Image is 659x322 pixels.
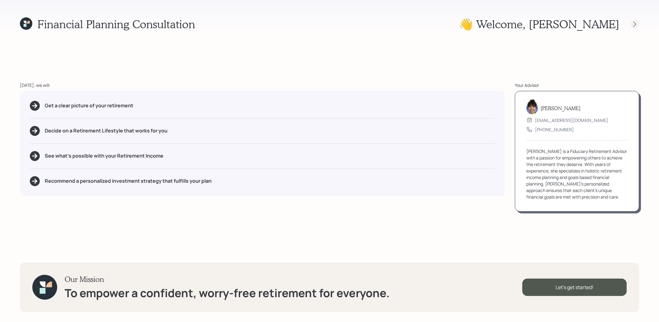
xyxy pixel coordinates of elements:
[541,105,580,111] h5: [PERSON_NAME]
[522,279,627,296] div: Let's get started!
[535,126,574,133] div: [PHONE_NUMBER]
[65,286,390,300] h1: To empower a confident, worry-free retirement for everyone.
[45,128,167,134] h5: Decide on a Retirement Lifestyle that works for you
[45,178,212,184] h5: Recommend a personalized investment strategy that fulfills your plan
[45,103,133,109] h5: Get a clear picture of your retirement
[526,99,538,114] img: treva-nostdahl-headshot.png
[45,153,163,159] h5: See what's possible with your Retirement Income
[37,17,195,31] h1: Financial Planning Consultation
[515,82,639,88] div: Your Advisor
[65,275,390,284] h3: Our Mission
[20,82,505,88] div: [DATE], we will:
[535,117,608,123] div: [EMAIL_ADDRESS][DOMAIN_NAME]
[459,17,619,31] h1: 👋 Welcome , [PERSON_NAME]
[526,148,628,200] div: [PERSON_NAME] is a Fiduciary Retirement Advisor with a passion for empowering others to achieve t...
